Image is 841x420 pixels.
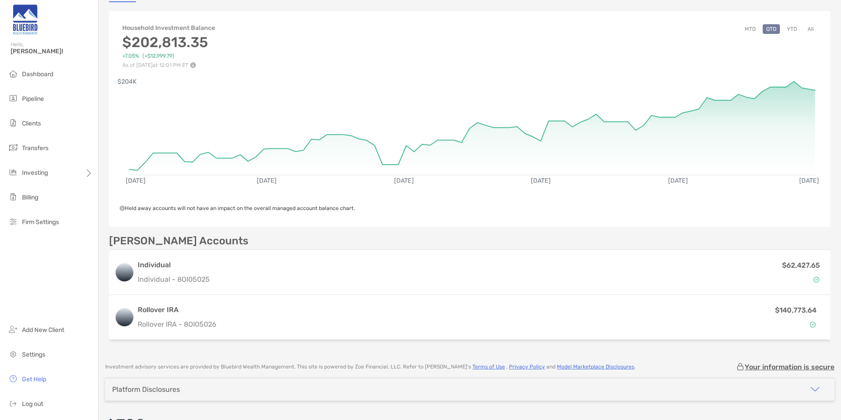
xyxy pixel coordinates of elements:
[763,24,780,34] button: QTD
[745,363,834,371] p: Your information is secure
[22,95,44,103] span: Pipeline
[810,384,820,394] img: icon arrow
[109,236,249,247] p: [PERSON_NAME] Accounts
[22,400,43,408] span: Log out
[8,398,18,409] img: logout icon
[138,260,210,270] h3: Individual
[138,274,210,285] p: Individual - 8OI05025
[22,144,48,152] span: Transfers
[138,319,651,330] p: Rollover IRA - 8OI05026
[8,216,18,227] img: firm-settings icon
[472,364,505,370] a: Terms of Use
[11,4,40,35] img: Zoe Logo
[22,120,41,127] span: Clients
[783,24,801,34] button: YTD
[120,205,355,211] span: Held away accounts will not have an impact on the overall managed account balance chart.
[22,376,46,383] span: Get Help
[122,24,215,32] h4: Household Investment Balance
[810,321,816,328] img: Account Status icon
[8,349,18,359] img: settings icon
[117,78,137,85] text: $204K
[112,385,180,394] div: Platform Disclosures
[8,324,18,335] img: add_new_client icon
[11,48,93,55] span: [PERSON_NAME]!
[394,177,414,184] text: [DATE]
[126,177,146,184] text: [DATE]
[8,118,18,128] img: clients icon
[22,169,48,177] span: Investing
[813,276,819,283] img: Account Status icon
[531,177,551,184] text: [DATE]
[22,218,59,226] span: Firm Settings
[8,373,18,384] img: get-help icon
[668,177,688,184] text: [DATE]
[257,177,277,184] text: [DATE]
[105,364,636,370] p: Investment advisory services are provided by Bluebird Wealth Management . This site is powered by...
[22,194,38,201] span: Billing
[116,309,133,326] img: logo account
[122,34,215,51] h3: $202,813.35
[8,192,18,202] img: billing icon
[8,93,18,103] img: pipeline icon
[22,70,53,78] span: Dashboard
[8,167,18,177] img: investing icon
[122,53,139,59] span: +7.05%
[557,364,634,370] a: Model Marketplace Disclosures
[799,177,819,184] text: [DATE]
[8,68,18,79] img: dashboard icon
[143,53,174,59] span: (+$12,999.79)
[775,305,816,316] p: $140,773.64
[138,305,651,315] h3: Rollover IRA
[22,351,45,358] span: Settings
[8,142,18,153] img: transfers icon
[804,24,817,34] button: All
[116,264,133,281] img: logo account
[509,364,545,370] a: Privacy Policy
[190,62,196,68] img: Performance Info
[22,326,64,334] span: Add New Client
[782,260,820,271] p: $62,427.65
[122,62,215,68] p: As of [DATE] at 12:01 PM ET
[741,24,759,34] button: MTD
